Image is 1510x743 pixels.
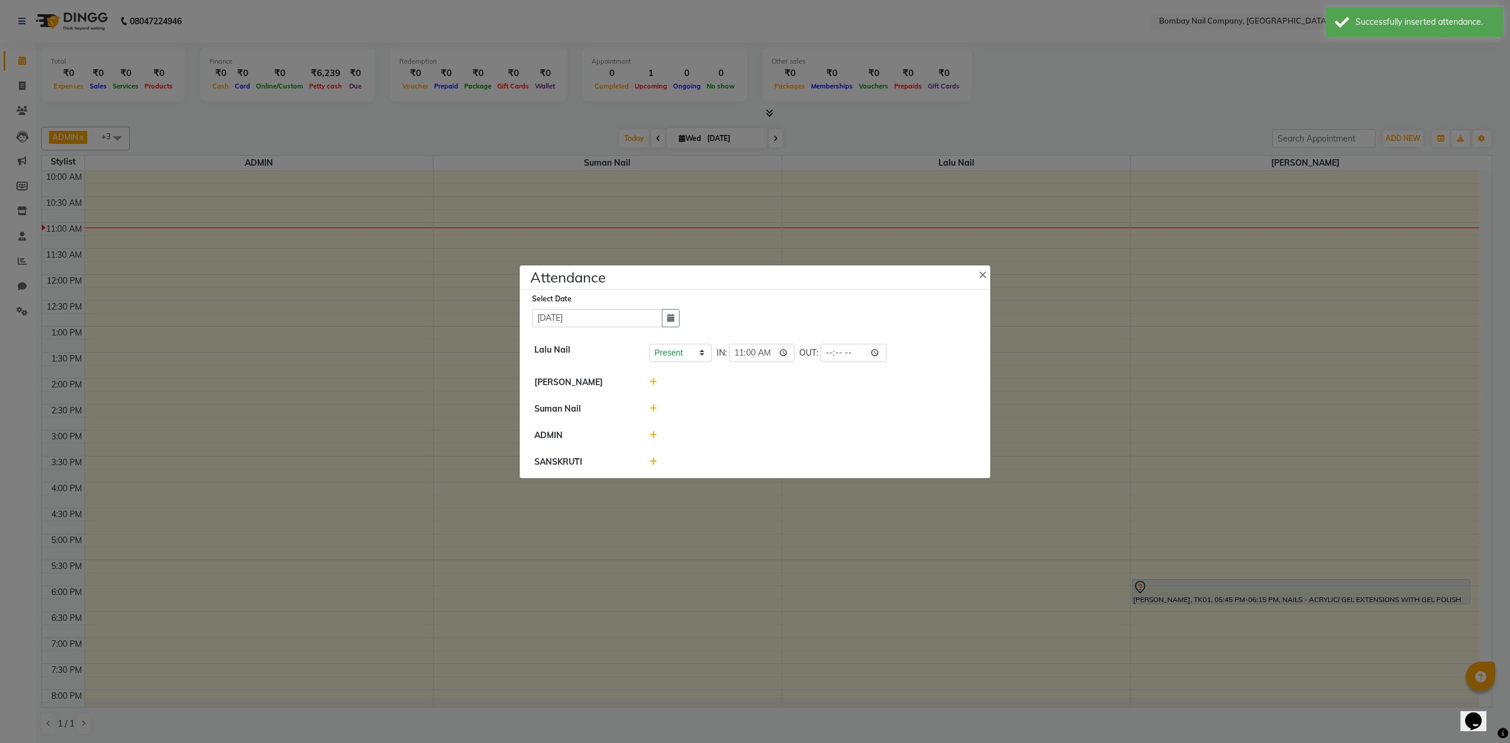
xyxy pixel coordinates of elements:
[1460,696,1498,731] iframe: chat widget
[530,267,606,288] h4: Attendance
[526,456,641,468] div: SANSKRUTI
[526,429,641,442] div: ADMIN
[799,347,818,359] span: OUT:
[969,257,999,290] button: Close
[526,376,641,389] div: [PERSON_NAME]
[979,265,987,282] span: ×
[526,403,641,415] div: Suman Nail
[532,294,572,304] label: Select Date
[532,309,662,327] input: Select date
[1355,16,1494,28] div: Successfully inserted attendance.
[526,344,641,362] div: Lalu Nail
[717,347,727,359] span: IN:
